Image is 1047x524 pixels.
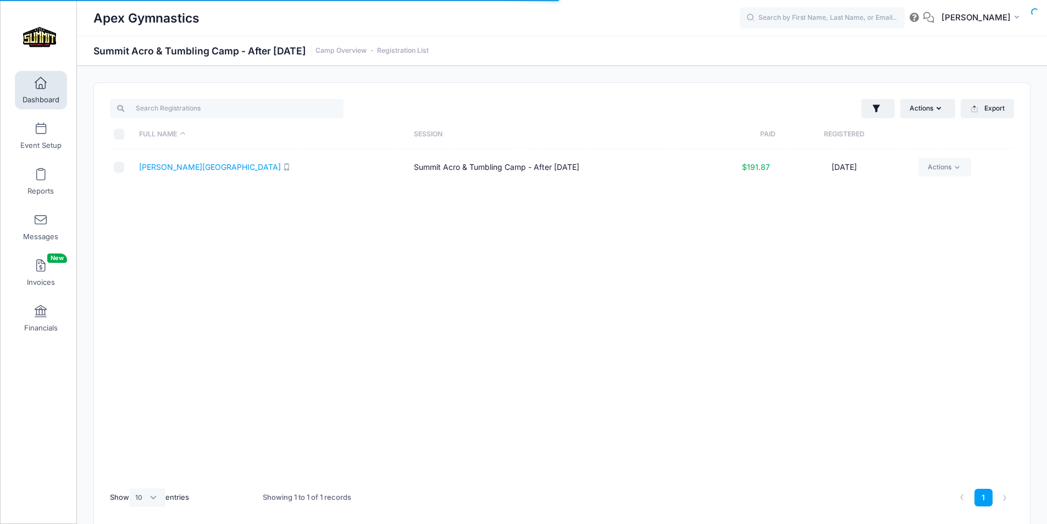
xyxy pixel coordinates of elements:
a: 1 [974,489,993,507]
input: Search by First Name, Last Name, or Email... [740,7,905,29]
a: Event Setup [15,117,67,155]
i: SMS enabled [283,163,290,170]
span: Messages [23,232,58,241]
th: Full Name: activate to sort column descending [134,120,409,149]
span: Dashboard [23,95,59,104]
label: Show entries [110,488,189,507]
span: Invoices [27,278,55,287]
a: Registration List [377,47,429,55]
th: Registered: activate to sort column ascending [775,120,913,149]
th: Paid: activate to sort column ascending [684,120,775,149]
button: [PERSON_NAME] [934,5,1031,31]
a: InvoicesNew [15,253,67,292]
span: Financials [24,323,58,333]
h1: Summit Acro & Tumbling Camp - After [DATE] [93,45,429,57]
td: Summit Acro & Tumbling Camp - After [DATE] [409,149,684,186]
button: Actions [900,99,955,118]
div: Showing 1 to 1 of 1 records [263,485,351,510]
select: Showentries [129,488,165,507]
a: Apex Gymnastics [1,12,77,64]
td: [DATE] [775,149,913,186]
h1: Apex Gymnastics [93,5,200,31]
span: Event Setup [20,141,62,150]
th: Session: activate to sort column ascending [409,120,684,149]
input: Search Registrations [110,99,344,118]
span: $191.87 [742,162,770,172]
button: Export [961,99,1014,118]
img: Apex Gymnastics [19,17,60,58]
span: New [47,253,67,263]
span: Reports [27,186,54,196]
a: Reports [15,162,67,201]
a: Financials [15,299,67,338]
a: Actions [918,158,971,176]
a: Messages [15,208,67,246]
span: [PERSON_NAME] [941,12,1011,24]
a: Dashboard [15,71,67,109]
a: [PERSON_NAME][GEOGRAPHIC_DATA] [139,162,281,172]
a: Camp Overview [315,47,367,55]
